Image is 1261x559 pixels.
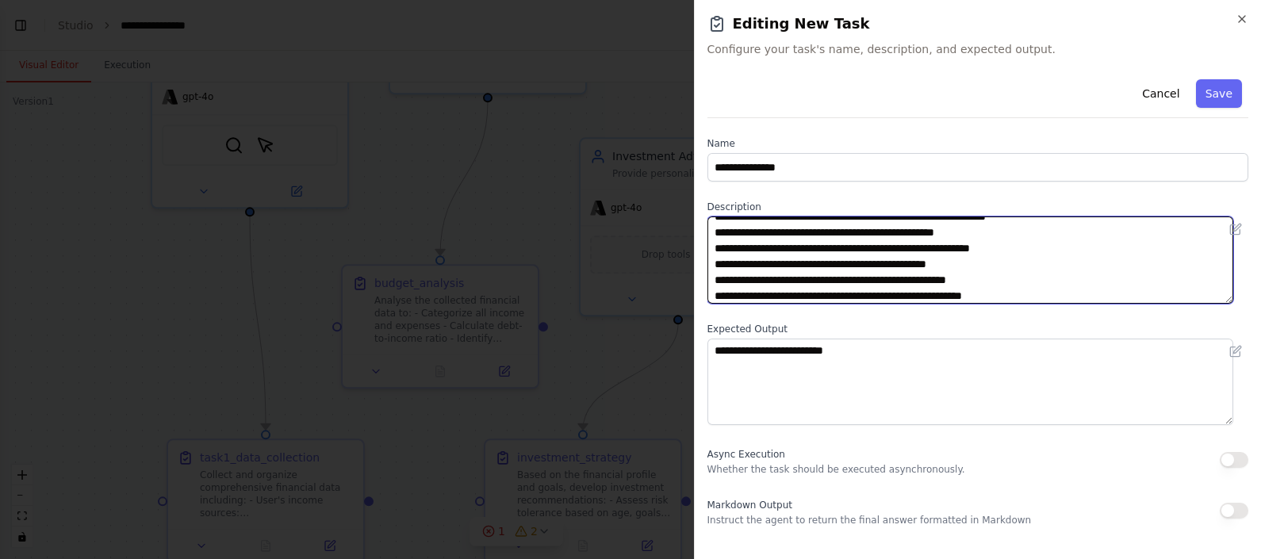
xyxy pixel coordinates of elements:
p: Instruct the agent to return the final answer formatted in Markdown [707,514,1032,526]
button: Save [1196,79,1242,108]
button: Open in editor [1226,342,1245,361]
span: Async Execution [707,449,785,460]
h2: Editing New Task [707,13,1249,35]
button: Cancel [1133,79,1189,108]
span: Markdown Output [707,500,792,511]
label: Guardrail [707,546,1249,558]
label: Expected Output [707,323,1249,335]
label: Description [707,201,1249,213]
p: Whether the task should be executed asynchronously. [707,463,965,476]
span: Configure your task's name, description, and expected output. [707,41,1249,57]
label: Name [707,137,1249,150]
button: Open in editor [1226,220,1245,239]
